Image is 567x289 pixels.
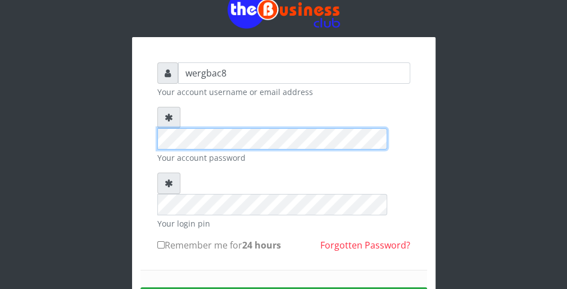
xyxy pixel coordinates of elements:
small: Your account password [157,152,410,164]
small: Your login pin [157,218,410,229]
input: Remember me for24 hours [157,241,165,249]
b: 24 hours [242,239,281,251]
a: Forgotten Password? [320,239,410,251]
input: Username or email address [178,62,410,84]
label: Remember me for [157,238,281,252]
small: Your account username or email address [157,86,410,98]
